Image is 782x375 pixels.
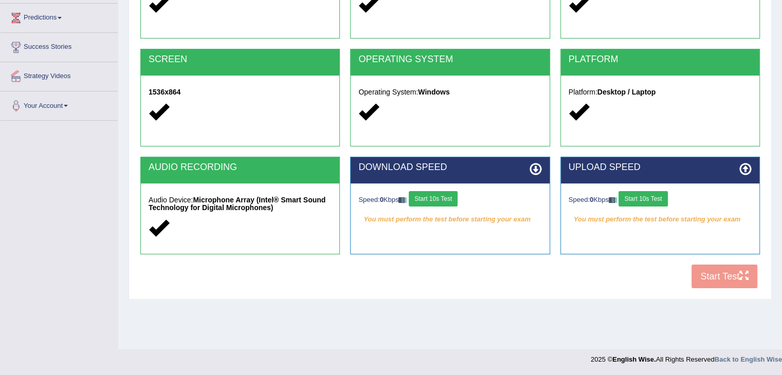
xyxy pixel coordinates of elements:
[358,88,541,96] h5: Operating System:
[715,355,782,363] a: Back to English Wise
[149,88,180,96] strong: 1536x864
[358,191,541,209] div: Speed: Kbps
[149,196,332,212] h5: Audio Device:
[418,88,449,96] strong: Windows
[597,88,656,96] strong: Desktop / Laptop
[590,196,593,203] strong: 0
[1,33,118,59] a: Success Stories
[149,196,325,212] strong: Microphone Array (Intel® Smart Sound Technology for Digital Microphones)
[609,197,617,203] img: ajax-loader-fb-connection.gif
[1,62,118,88] a: Strategy Videos
[409,191,458,207] button: Start 10s Test
[1,4,118,29] a: Predictions
[149,54,332,65] h2: SCREEN
[380,196,384,203] strong: 0
[569,191,752,209] div: Speed: Kbps
[569,162,752,173] h2: UPLOAD SPEED
[358,162,541,173] h2: DOWNLOAD SPEED
[569,54,752,65] h2: PLATFORM
[569,212,752,227] em: You must perform the test before starting your exam
[1,91,118,117] a: Your Account
[619,191,667,207] button: Start 10s Test
[149,162,332,173] h2: AUDIO RECORDING
[398,197,407,203] img: ajax-loader-fb-connection.gif
[358,212,541,227] em: You must perform the test before starting your exam
[591,349,782,364] div: 2025 © All Rights Reserved
[358,54,541,65] h2: OPERATING SYSTEM
[612,355,656,363] strong: English Wise.
[569,88,752,96] h5: Platform:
